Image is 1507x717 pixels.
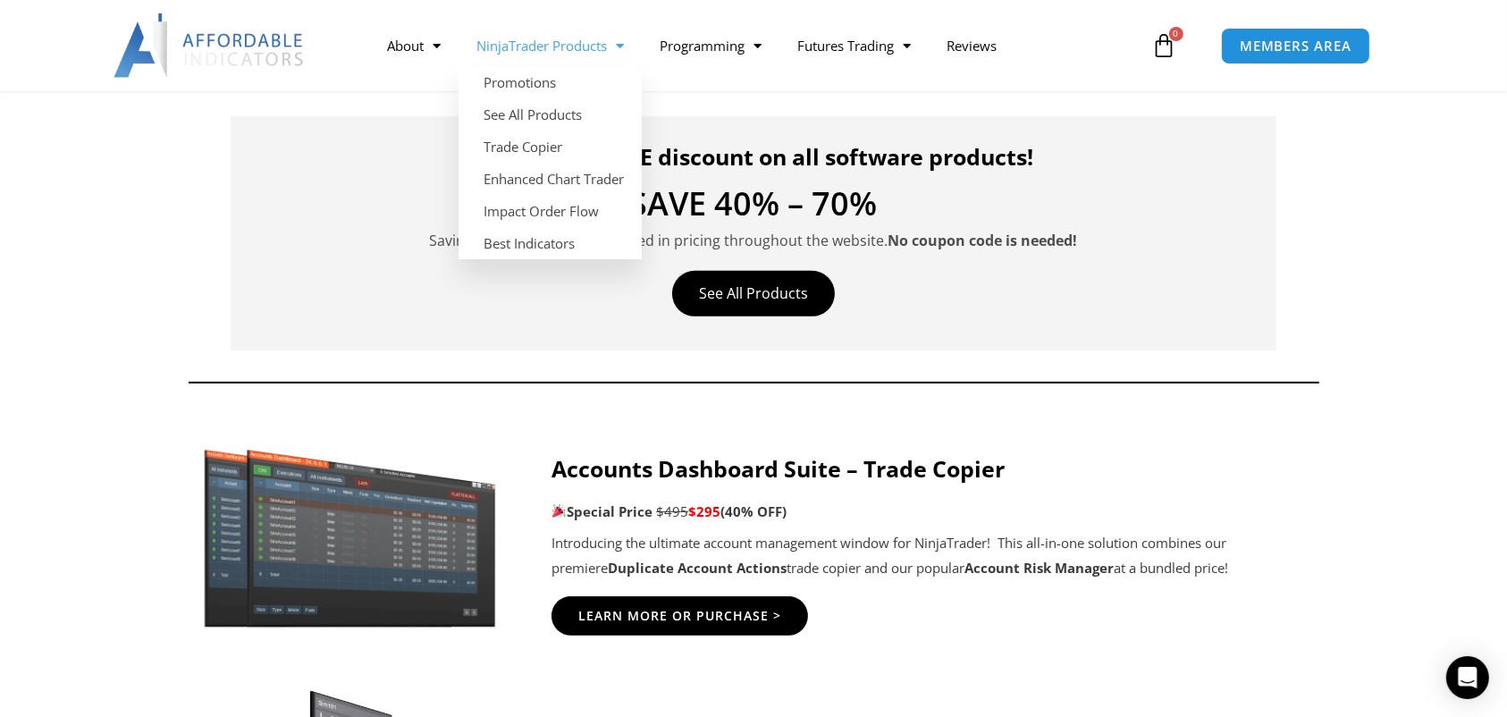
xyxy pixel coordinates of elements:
span: $295 [688,502,720,520]
a: Best Indicators [459,227,642,259]
a: Promotions [459,66,642,98]
a: Impact Order Flow [459,195,642,227]
strong: Duplicate Account Actions [608,559,787,577]
span: 0 [1169,27,1183,41]
strong: Special Price [551,502,652,520]
h4: SAVE 40% – 70% [257,188,1250,220]
strong: Accounts Dashboard Suite – Trade Copier [551,453,1005,484]
a: See All Products [672,271,835,316]
ul: NinjaTrader Products [459,66,642,259]
span: $495 [656,502,688,520]
strong: Account Risk Manager [964,559,1114,577]
img: 🎉 [552,504,566,518]
a: Futures Trading [779,25,929,66]
a: Programming [642,25,779,66]
h4: Enjoy a MASSIVE discount on all software products! [257,143,1250,170]
a: NinjaTrader Products [459,25,642,66]
span: MEMBERS AREA [1240,39,1351,53]
a: Reviews [929,25,1014,66]
a: Trade Copier [459,131,642,163]
p: Savings are automatically applied in pricing throughout the website. [257,229,1250,253]
img: LogoAI | Affordable Indicators – NinjaTrader [114,13,306,78]
strong: No coupon code is needed! [888,231,1078,250]
span: Learn More Or Purchase > [578,610,781,622]
a: See All Products [459,98,642,131]
img: Screenshot 2024-11-20 151221 | Affordable Indicators – NinjaTrader [195,442,507,631]
nav: Menu [369,25,1147,66]
a: Enhanced Chart Trader [459,163,642,195]
p: Introducing the ultimate account management window for NinjaTrader! This all-in-one solution comb... [551,531,1312,581]
b: (40% OFF) [720,502,787,520]
a: Learn More Or Purchase > [551,596,808,636]
a: 0 [1125,20,1204,72]
a: MEMBERS AREA [1221,28,1370,64]
a: About [369,25,459,66]
div: Open Intercom Messenger [1446,656,1489,699]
